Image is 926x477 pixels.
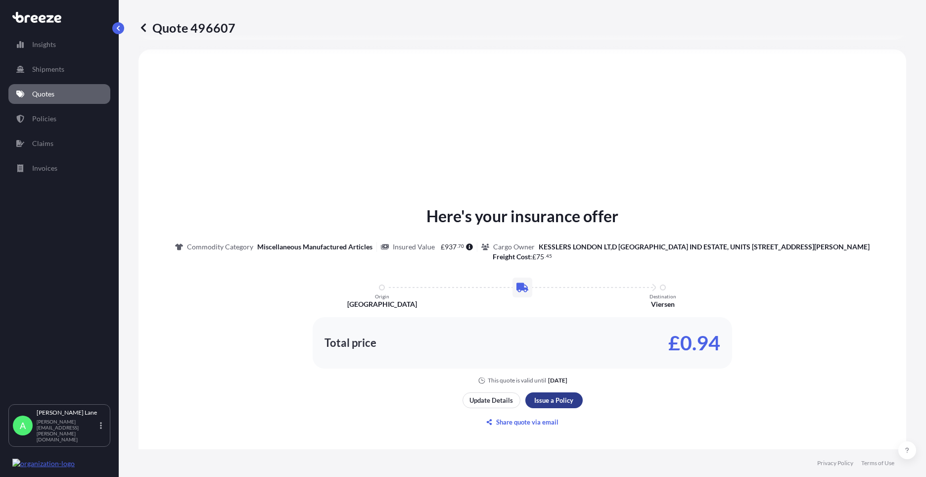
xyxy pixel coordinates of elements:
[469,395,513,405] p: Update Details
[37,409,98,417] p: [PERSON_NAME] Lane
[496,417,558,427] p: Share quote via email
[493,242,535,252] p: Cargo Owner
[32,40,56,49] p: Insights
[20,421,26,430] span: A
[37,419,98,442] p: [PERSON_NAME][EMAIL_ADDRESS][PERSON_NAME][DOMAIN_NAME]
[861,459,894,467] a: Terms of Use
[257,242,372,252] p: Miscellaneous Manufactured Articles
[441,243,445,250] span: £
[532,253,536,260] span: £
[8,84,110,104] a: Quotes
[8,134,110,153] a: Claims
[545,254,546,258] span: .
[649,293,676,299] p: Destination
[488,377,546,384] p: This quote is valid until
[668,335,720,351] p: £0.94
[32,64,64,74] p: Shipments
[12,459,75,469] img: organization-logo
[393,242,435,252] p: Insured Value
[493,252,552,262] p: :
[463,414,583,430] button: Share quote via email
[324,338,376,348] p: Total price
[139,20,235,36] p: Quote 496607
[817,459,853,467] a: Privacy Policy
[32,139,53,148] p: Claims
[493,252,530,261] b: Freight Cost
[8,158,110,178] a: Invoices
[548,377,567,384] p: [DATE]
[534,395,573,405] p: Issue a Policy
[8,35,110,54] a: Insights
[651,299,675,309] p: Viersen
[525,392,583,408] button: Issue a Policy
[187,242,253,252] p: Commodity Category
[375,293,389,299] p: Origin
[8,59,110,79] a: Shipments
[457,244,458,248] span: .
[536,253,544,260] span: 75
[32,114,56,124] p: Policies
[546,254,552,258] span: 45
[539,242,870,252] p: KESSLERS LONDON LT,D [GEOGRAPHIC_DATA] IND ESTATE, UNITS [STREET_ADDRESS][PERSON_NAME]
[463,392,520,408] button: Update Details
[347,299,417,309] p: [GEOGRAPHIC_DATA]
[445,243,457,250] span: 937
[32,163,57,173] p: Invoices
[32,89,54,99] p: Quotes
[426,204,618,228] p: Here's your insurance offer
[8,109,110,129] a: Policies
[458,244,464,248] span: 70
